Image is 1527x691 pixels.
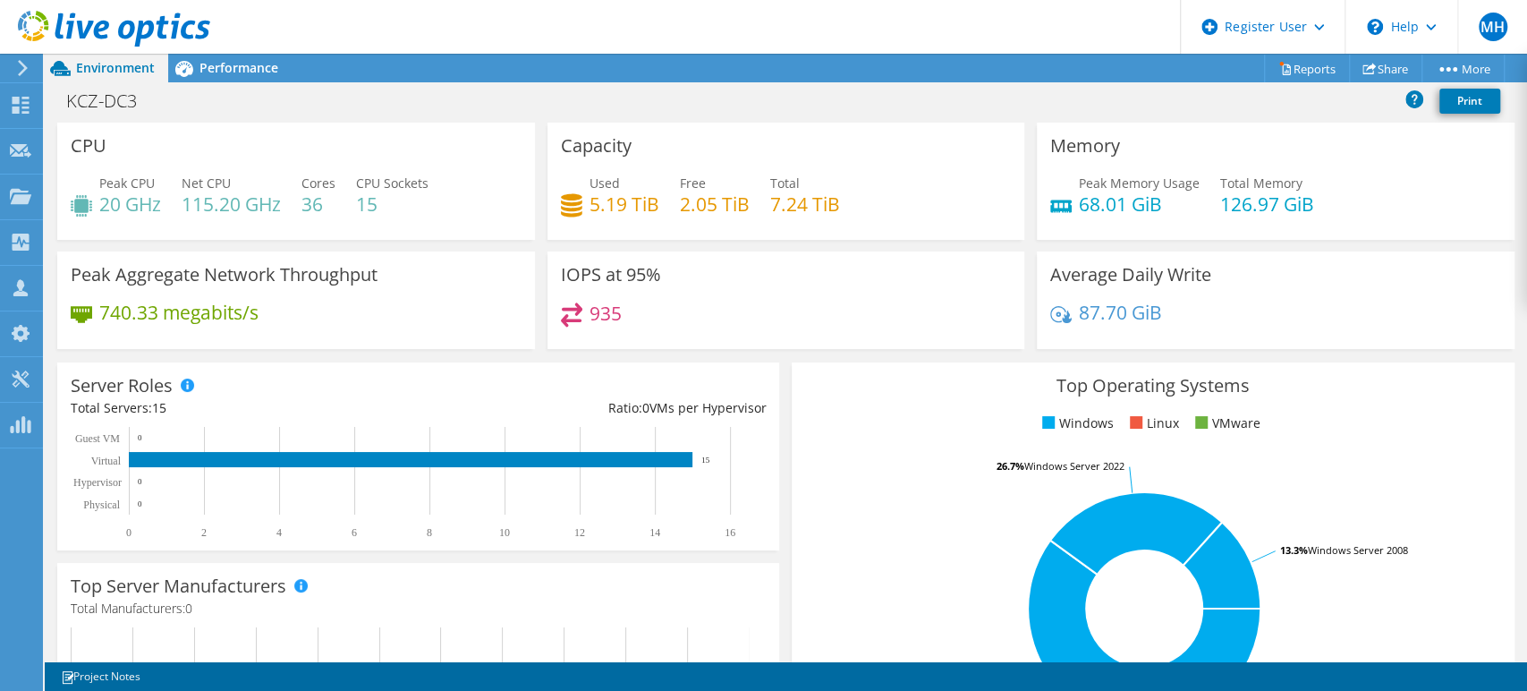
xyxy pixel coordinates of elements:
h4: 20 GHz [99,194,161,214]
h3: Top Operating Systems [805,376,1500,396]
text: 12 [574,526,585,539]
h4: 15 [356,194,428,214]
h3: Memory [1050,136,1120,156]
div: Ratio: VMs per Hypervisor [419,398,767,418]
span: Cores [301,175,335,192]
span: MH [1479,13,1507,41]
span: Free [680,175,706,192]
h4: 87.70 GiB [1079,303,1162,322]
span: Used [590,175,620,192]
h4: 126.97 GiB [1220,194,1314,214]
h4: 115.20 GHz [182,194,281,214]
h3: CPU [71,136,106,156]
span: 0 [641,399,649,416]
text: 0 [138,499,142,508]
a: Share [1349,55,1422,82]
text: 15 [701,456,710,465]
tspan: 13.3% [1280,543,1308,557]
li: VMware [1191,414,1260,433]
text: Guest VM [75,432,120,445]
text: Virtual [91,455,122,467]
text: 8 [427,526,432,539]
li: Linux [1125,414,1179,433]
text: Physical [83,499,120,511]
a: Reports [1264,55,1350,82]
h4: 68.01 GiB [1079,194,1200,214]
svg: \n [1367,19,1383,35]
text: 2 [201,526,207,539]
span: Peak Memory Usage [1079,175,1200,192]
h4: 740.33 megabits/s [99,303,259,322]
span: Net CPU [182,175,231,192]
a: Print [1439,89,1500,114]
text: Hypervisor [73,476,122,489]
a: More [1421,55,1505,82]
text: 10 [499,526,510,539]
h1: KCZ-DC3 [58,91,165,111]
h4: Total Manufacturers: [71,599,766,618]
a: Project Notes [48,665,153,687]
h4: 2.05 TiB [680,194,750,214]
text: 6 [352,526,357,539]
span: 0 [185,600,192,617]
h3: Capacity [561,136,632,156]
text: 4 [276,526,282,539]
tspan: Windows Server 2022 [1024,459,1124,473]
h3: Server Roles [71,376,173,396]
h4: 5.19 TiB [590,194,659,214]
h4: 7.24 TiB [770,194,840,214]
span: CPU Sockets [356,175,428,192]
span: Peak CPU [99,175,155,192]
span: 15 [152,399,166,416]
text: 16 [725,526,735,539]
tspan: Windows Server 2008 [1308,543,1408,557]
tspan: 26.7% [997,459,1024,473]
span: Total Memory [1220,175,1302,192]
span: Total [770,175,800,192]
li: Windows [1038,414,1114,433]
h3: IOPS at 95% [561,265,661,285]
h3: Average Daily Write [1050,265,1211,285]
h3: Peak Aggregate Network Throughput [71,265,378,285]
h4: 36 [301,194,335,214]
span: Environment [76,59,155,76]
text: 14 [649,526,660,539]
text: 0 [126,526,131,539]
span: Performance [199,59,278,76]
h3: Top Server Manufacturers [71,576,286,596]
h4: 935 [590,303,622,323]
div: Total Servers: [71,398,419,418]
text: 0 [138,477,142,486]
text: 0 [138,433,142,442]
